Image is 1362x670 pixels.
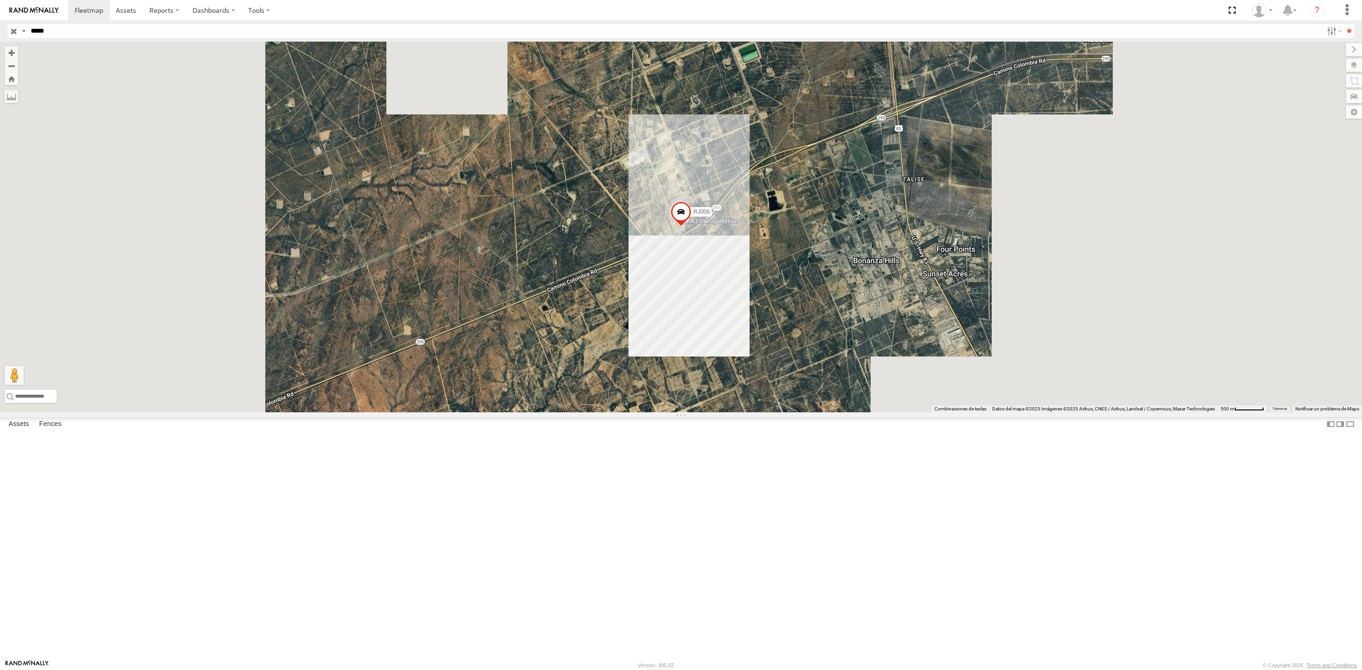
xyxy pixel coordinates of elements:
label: Dock Summary Table to the Right [1336,417,1345,431]
a: Visit our Website [5,661,49,670]
div: Version: 305.02 [638,662,674,668]
label: Map Settings [1346,105,1362,119]
label: Dock Summary Table to the Left [1326,417,1336,431]
label: Measure [5,90,18,103]
button: Zoom in [5,46,18,59]
button: Zoom out [5,59,18,72]
span: 500 m [1221,406,1234,411]
span: RJ006 [693,209,710,215]
button: Zoom Home [5,72,18,85]
a: Terms and Conditions [1307,662,1357,668]
label: Search Query [20,24,27,38]
button: Escala del mapa: 500 m por 59 píxeles [1218,406,1267,412]
button: Combinaciones de teclas [934,406,987,412]
img: rand-logo.svg [9,7,59,14]
a: Notificar un problema de Maps [1295,406,1359,411]
label: Fences [35,418,66,431]
div: Josue Jimenez [1248,3,1276,17]
div: © Copyright 2025 - [1263,662,1357,668]
label: Hide Summary Table [1345,417,1355,431]
span: Datos del mapa ©2025 Imágenes ©2025 Airbus, CNES / Airbus, Landsat / Copernicus, Maxar Technologies [992,406,1215,411]
button: Arrastra al hombrecito al mapa para abrir Street View [5,366,24,385]
a: Términos [1272,407,1287,411]
label: Assets [4,418,34,431]
label: Search Filter Options [1323,24,1344,38]
i: ? [1310,3,1325,18]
